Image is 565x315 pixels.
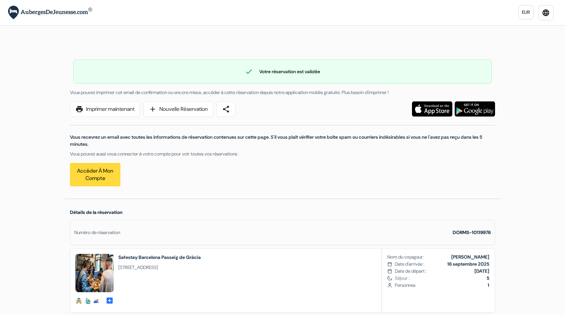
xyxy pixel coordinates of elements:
[453,229,491,235] strong: DORMS-10119976
[455,101,495,117] img: Téléchargez l'application gratuite
[75,254,114,292] img: _38712_17104347767246.jpg
[487,275,489,281] b: 5
[75,105,83,113] span: print
[245,67,253,76] span: check
[387,254,424,261] span: Nom du voyageur:
[70,163,120,186] a: Accéder à mon compte
[447,261,489,267] b: 16 septembre 2025
[118,254,201,261] h2: Safestay Barcelona Passeig de Gràcia
[118,264,201,271] span: [STREET_ADDRESS]
[451,254,489,260] b: [PERSON_NAME]
[106,297,114,303] span: add_box
[475,268,489,274] b: [DATE]
[217,101,235,117] a: share
[70,150,495,157] p: Vous pouvez aussi vous connecter à votre compte pour voir toutes vos réservations :
[488,282,489,288] b: 1
[395,282,489,289] span: Personnes
[395,268,427,275] span: Date de départ :
[143,101,213,117] a: addNouvelle Réservation
[538,5,554,20] a: language
[106,296,114,303] a: add_box
[542,9,550,17] i: language
[222,105,230,113] span: share
[70,209,122,215] span: Détails de la réservation
[395,261,424,268] span: Date d'arrivée :
[74,67,491,76] div: Votre réservation est validée
[149,105,157,113] span: add
[395,275,489,282] span: Séjour :
[70,101,140,117] a: printImprimer maintenant
[8,6,92,19] img: AubergesDeJeunesse.com
[74,229,120,236] div: Numéro de réservation
[518,5,534,19] a: EUR
[412,101,452,117] img: Téléchargez l'application gratuite
[70,89,389,95] span: Vous pouvez imprimer cet email de confirmation ou encore mieux, accéder à cette réservation depui...
[70,134,495,148] p: Vous recevrez un email avec toutes les informations de réservation contenues sur cette page. S'il...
